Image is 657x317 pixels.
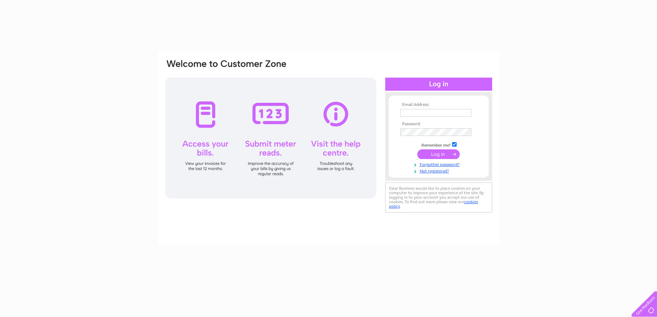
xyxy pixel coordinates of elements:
[417,149,460,159] input: Submit
[400,167,479,174] a: Not registered?
[400,161,479,167] a: Forgotten password?
[399,122,479,127] th: Password:
[389,199,478,209] a: cookies policy
[399,141,479,148] td: Remember me?
[399,102,479,107] th: Email Address:
[385,182,492,212] div: Clear Business would like to place cookies on your computer to improve your experience of the sit...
